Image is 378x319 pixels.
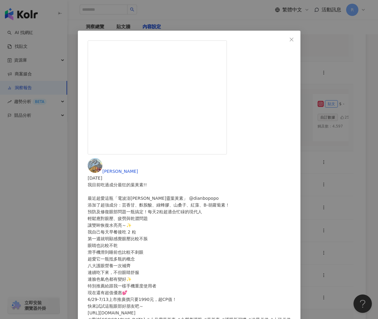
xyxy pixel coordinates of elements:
a: KOL Avatar[PERSON_NAME] [88,169,138,174]
button: Close [285,33,298,46]
span: [PERSON_NAME] [102,169,138,174]
div: [DATE] [88,175,291,181]
img: KOL Avatar [88,158,102,173]
span: close [289,37,294,42]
